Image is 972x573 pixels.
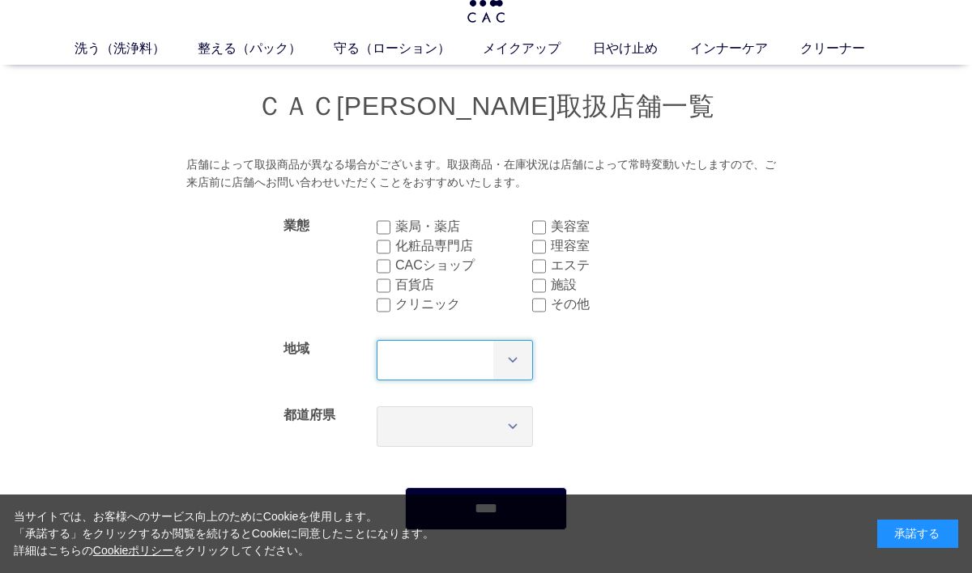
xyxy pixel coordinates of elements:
label: 美容室 [551,217,688,236]
div: 当サイトでは、お客様へのサービス向上のためにCookieを使用します。 「承諾する」をクリックするか閲覧を続けるとCookieに同意したことになります。 詳細はこちらの をクリックしてください。 [14,508,435,559]
label: その他 [551,295,688,314]
a: 守る（ローション） [334,39,483,58]
a: クリーナー [800,39,897,58]
div: 店舗によって取扱商品が異なる場合がございます。取扱商品・在庫状況は店舗によって常時変動いたしますので、ご来店前に店舗へお問い合わせいただくことをおすすめいたします。 [186,156,787,191]
a: 洗う（洗浄料） [75,39,198,58]
label: 地域 [283,342,309,355]
a: 日やけ止め [593,39,690,58]
label: エステ [551,256,688,275]
label: 業態 [283,219,309,232]
h1: ＣＡＣ[PERSON_NAME]取扱店舗一覧 [81,89,891,124]
a: Cookieポリシー [93,544,174,557]
label: 薬局・薬店 [395,217,532,236]
a: インナーケア [690,39,800,58]
label: 都道府県 [283,408,335,422]
label: クリニック [395,295,532,314]
label: 百貨店 [395,275,532,295]
div: 承諾する [877,520,958,548]
a: 整える（パック） [198,39,334,58]
label: 理容室 [551,236,688,256]
label: 化粧品専門店 [395,236,532,256]
label: CACショップ [395,256,532,275]
a: メイクアップ [483,39,593,58]
label: 施設 [551,275,688,295]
